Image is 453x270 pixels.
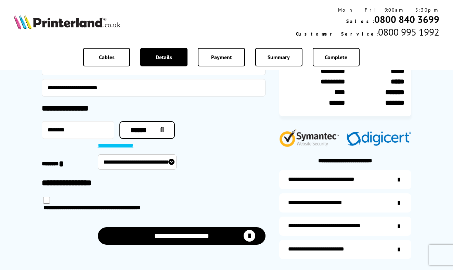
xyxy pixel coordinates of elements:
span: 0800 995 1992 [378,26,439,38]
span: Complete [325,54,347,61]
span: Customer Service: [296,31,378,37]
span: Cables [99,54,115,61]
a: secure-website [279,240,411,259]
a: additional-cables [279,217,411,236]
span: Sales: [346,18,374,24]
span: Payment [211,54,232,61]
img: Printerland Logo [14,14,120,29]
a: additional-ink [279,170,411,189]
a: 0800 840 3699 [374,13,439,26]
span: Details [156,54,172,61]
div: Mon - Fri 9:00am - 5:30pm [296,7,439,13]
a: items-arrive [279,193,411,213]
span: Summary [268,54,290,61]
